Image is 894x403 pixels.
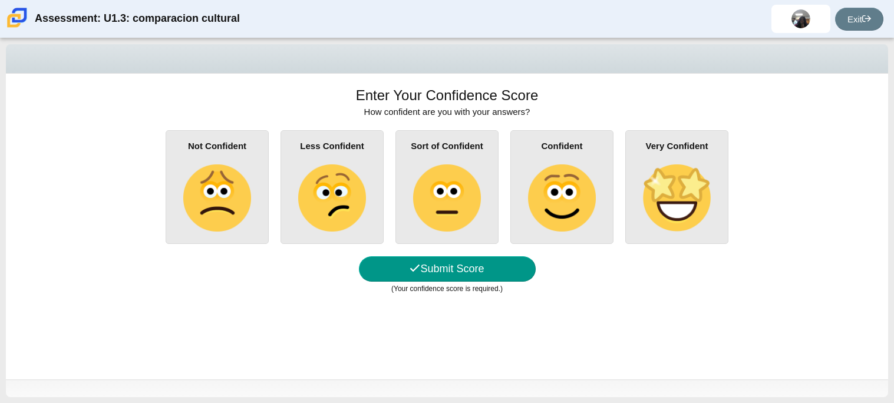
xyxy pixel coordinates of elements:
[364,107,530,117] span: How confident are you with your answers?
[643,164,710,232] img: star-struck-face.png
[542,141,583,151] b: Confident
[188,141,246,151] b: Not Confident
[300,141,364,151] b: Less Confident
[35,5,240,33] div: Assessment: U1.3: comparacion cultural
[411,141,483,151] b: Sort of Confident
[298,164,365,232] img: confused-face.png
[391,285,503,293] small: (Your confidence score is required.)
[359,256,536,282] button: Submit Score
[791,9,810,28] img: noemi.trujilloruiz.ZQ2XTG
[646,141,708,151] b: Very Confident
[183,164,250,232] img: slightly-frowning-face.png
[835,8,883,31] a: Exit
[356,85,539,105] h1: Enter Your Confidence Score
[528,164,595,232] img: slightly-smiling-face.png
[413,164,480,232] img: neutral-face.png
[5,5,29,30] img: Carmen School of Science & Technology
[5,22,29,32] a: Carmen School of Science & Technology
